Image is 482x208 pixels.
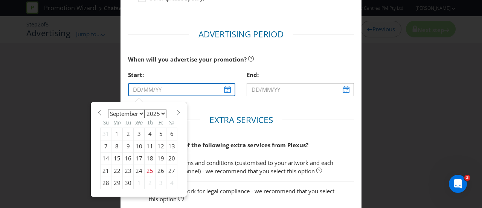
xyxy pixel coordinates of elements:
div: 1 [111,128,123,140]
div: 17 [134,153,145,165]
div: 3 [134,128,145,140]
div: 20 [166,153,177,165]
div: 6 [166,128,177,140]
div: 9 [123,140,134,152]
div: 2 [145,177,156,189]
abbr: Tuesday [125,119,131,126]
div: 21 [101,165,111,177]
div: 5 [156,128,166,140]
div: 14 [101,153,111,165]
div: 22 [111,165,123,177]
input: DD/MM/YY [247,83,354,96]
legend: Advertising Period [189,28,293,40]
div: 29 [111,177,123,189]
div: 1 [134,177,145,189]
abbr: Saturday [169,119,174,126]
span: When will you advertise your promotion? [128,55,247,63]
div: 28 [101,177,111,189]
abbr: Friday [159,119,163,126]
div: 25 [145,165,156,177]
abbr: Thursday [147,119,153,126]
div: 19 [156,153,166,165]
div: 13 [166,140,177,152]
div: 2 [123,128,134,140]
div: 8 [111,140,123,152]
div: 26 [156,165,166,177]
div: 11 [145,140,156,152]
abbr: Wednesday [136,119,143,126]
span: Short form terms and conditions (customised to your artwork and each advertising channel) - we re... [149,159,333,174]
abbr: Sunday [103,119,109,126]
span: Would you like any of the following extra services from Plexus? [128,141,308,149]
div: 15 [111,153,123,165]
input: DD/MM/YY [128,83,235,96]
span: Review of artwork for legal compliance - we recommend that you select this option [149,187,334,203]
div: End: [247,67,354,83]
div: 3 [156,177,166,189]
div: 18 [145,153,156,165]
div: 23 [123,165,134,177]
iframe: Intercom live chat [449,175,467,193]
div: Start: [128,67,235,83]
div: 16 [123,153,134,165]
abbr: Monday [113,119,121,126]
div: 4 [166,177,177,189]
div: 10 [134,140,145,152]
div: 27 [166,165,177,177]
div: 30 [123,177,134,189]
div: 7 [101,140,111,152]
div: 24 [134,165,145,177]
span: 3 [464,175,470,181]
div: 31 [101,128,111,140]
div: 4 [145,128,156,140]
legend: Extra Services [200,114,282,126]
div: 12 [156,140,166,152]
